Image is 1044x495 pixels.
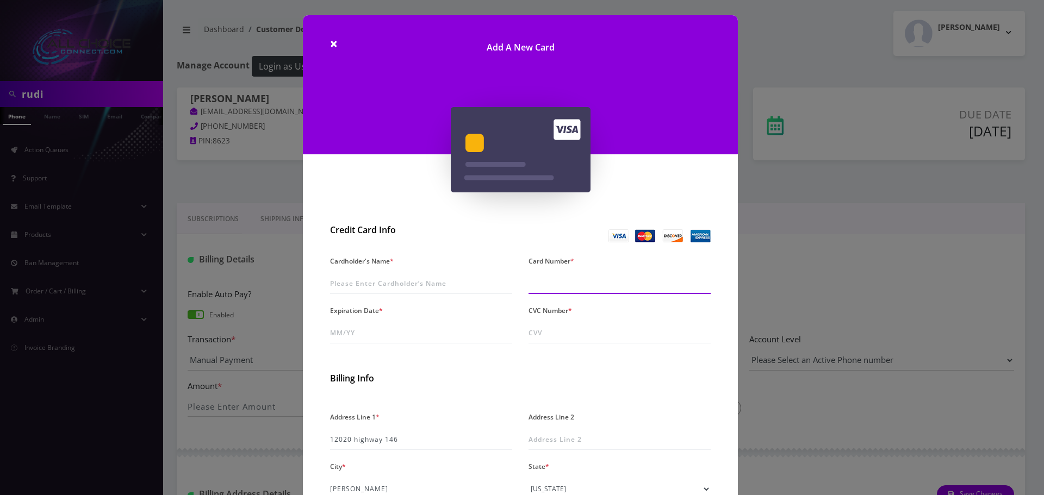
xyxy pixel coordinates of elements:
[330,323,512,343] input: MM/YY
[529,409,574,425] label: Address Line 2
[451,107,591,192] img: Add A New Card
[529,459,549,474] label: State
[330,303,383,318] label: Expiration Date
[529,429,711,450] input: Address Line 2
[330,34,338,52] span: ×
[330,225,512,235] h2: Credit Card Info
[330,253,394,269] label: Cardholder's Name
[303,15,738,69] h1: Add A New Card
[608,229,711,242] img: Credit Card Info
[529,253,574,269] label: Card Number
[330,37,338,50] button: Close
[330,429,512,450] input: Address Line 1
[330,373,711,384] h2: Billing Info
[330,273,512,294] input: Please Enter Cardholder’s Name
[330,409,380,425] label: Address Line 1
[529,303,572,318] label: CVC Number
[330,459,346,474] label: City
[529,323,711,343] input: CVV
